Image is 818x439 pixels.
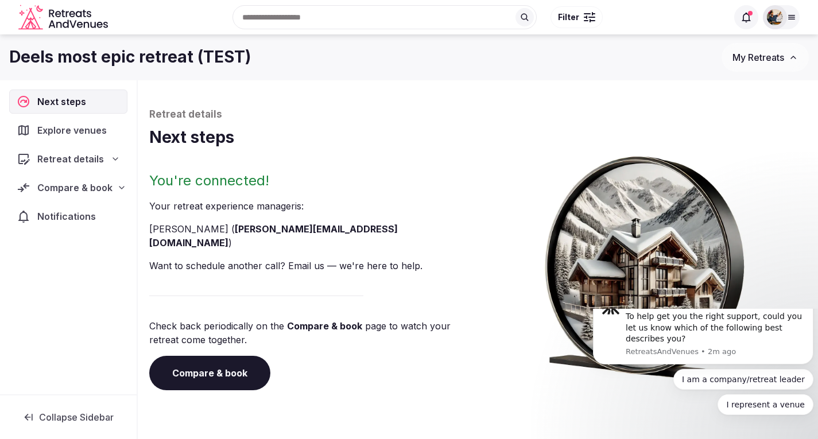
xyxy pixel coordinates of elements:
[39,411,114,423] span: Collapse Sidebar
[149,199,474,213] p: Your retreat experience manager is :
[37,38,216,48] p: Message from RetreatsAndVenues, sent 2m ago
[149,108,807,122] p: Retreat details
[9,405,127,430] button: Collapse Sidebar
[149,223,398,248] a: [PERSON_NAME][EMAIL_ADDRESS][DOMAIN_NAME]
[18,5,110,30] svg: Retreats and Venues company logo
[550,6,603,28] button: Filter
[37,123,111,137] span: Explore venues
[149,356,270,390] a: Compare & book
[37,209,100,223] span: Notifications
[129,86,225,106] button: Quick reply: I represent a venue
[18,5,110,30] a: Visit the homepage
[149,126,807,149] h1: Next steps
[149,259,474,273] p: Want to schedule another call? Email us — we're here to help.
[9,46,251,68] h1: Deels most epic retreat (TEST)
[767,9,783,25] img: Cory Sivell
[529,149,761,382] img: Winter chalet retreat in picture frame
[9,118,127,142] a: Explore venues
[149,172,474,190] h2: You're connected!
[37,152,104,166] span: Retreat details
[37,95,91,108] span: Next steps
[722,43,809,72] button: My Retreats
[149,222,474,250] li: [PERSON_NAME] ( )
[287,320,362,332] a: Compare & book
[149,319,474,347] p: Check back periodically on the page to watch your retreat come together.
[558,11,579,23] span: Filter
[5,60,225,106] div: Quick reply options
[9,204,127,228] a: Notifications
[37,2,216,36] div: To help get you the right support, could you let us know which of the following best describes you?
[85,60,225,81] button: Quick reply: I am a company/retreat leader
[732,52,784,63] span: My Retreats
[37,181,113,195] span: Compare & book
[9,90,127,114] a: Next steps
